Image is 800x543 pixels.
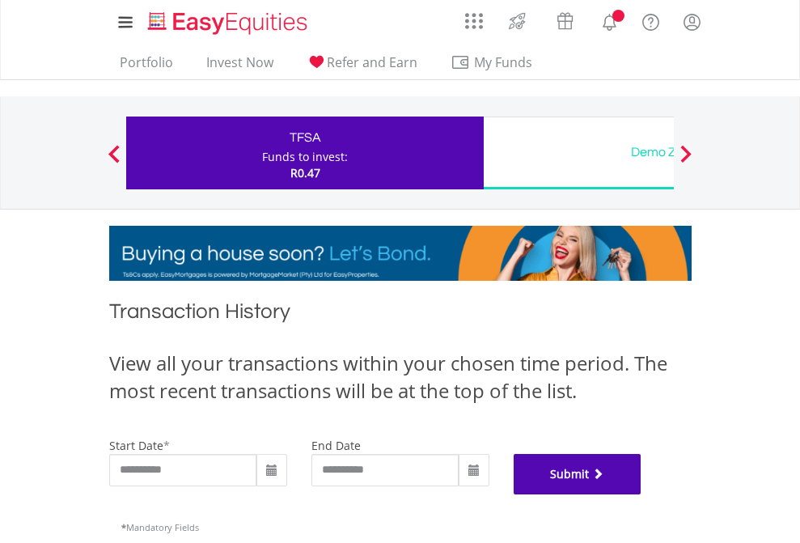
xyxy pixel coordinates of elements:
[262,149,348,165] div: Funds to invest:
[113,54,180,79] a: Portfolio
[552,8,578,34] img: vouchers-v2.svg
[670,153,702,169] button: Next
[200,54,280,79] a: Invest Now
[109,226,692,281] img: EasyMortage Promotion Banner
[465,12,483,30] img: grid-menu-icon.svg
[671,4,713,40] a: My Profile
[142,4,314,36] a: Home page
[109,350,692,405] div: View all your transactions within your chosen time period. The most recent transactions will be a...
[145,10,314,36] img: EasyEquities_Logo.png
[300,54,424,79] a: Refer and Earn
[451,52,557,73] span: My Funds
[630,4,671,36] a: FAQ's and Support
[290,165,320,180] span: R0.47
[311,438,361,453] label: end date
[109,297,692,333] h1: Transaction History
[589,4,630,36] a: Notifications
[514,454,641,494] button: Submit
[121,521,199,533] span: Mandatory Fields
[541,4,589,34] a: Vouchers
[327,53,417,71] span: Refer and Earn
[98,153,130,169] button: Previous
[109,438,163,453] label: start date
[455,4,493,30] a: AppsGrid
[504,8,531,34] img: thrive-v2.svg
[136,126,474,149] div: TFSA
